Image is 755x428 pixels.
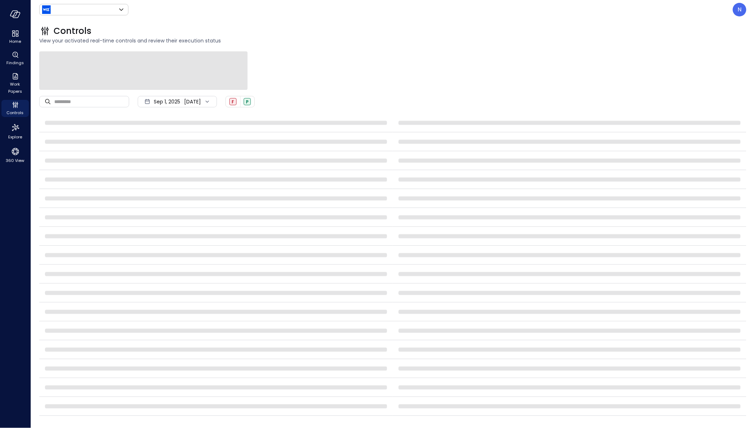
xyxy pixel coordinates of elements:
[1,50,29,67] div: Findings
[6,157,25,164] span: 360 View
[1,121,29,141] div: Explore
[4,81,26,95] span: Work Papers
[229,98,237,105] div: Failed
[244,98,251,105] div: Passed
[8,133,22,141] span: Explore
[232,99,234,105] span: F
[1,29,29,46] div: Home
[9,38,21,45] span: Home
[39,37,746,45] span: View your activated real-time controls and review their execution status
[7,109,24,116] span: Controls
[6,59,24,66] span: Findings
[246,99,249,105] span: P
[1,100,29,117] div: Controls
[42,5,51,14] img: Icon
[54,25,91,37] span: Controls
[1,71,29,96] div: Work Papers
[738,5,742,14] p: N
[154,98,180,106] span: Sep 1, 2025
[733,3,746,16] div: Noy Vadai
[1,146,29,165] div: 360 View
